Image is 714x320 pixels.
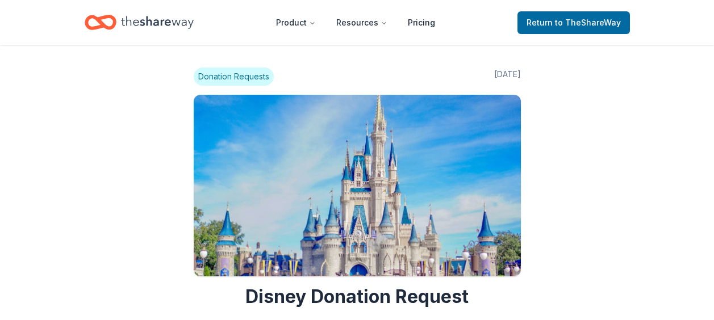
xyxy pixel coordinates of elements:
button: Product [267,11,325,34]
a: Returnto TheShareWay [517,11,630,34]
img: Image for Disney Donation Request [194,95,521,276]
a: Pricing [399,11,444,34]
span: Donation Requests [194,68,274,86]
a: Home [85,9,194,36]
span: to TheShareWay [555,18,621,27]
h1: Disney Donation Request [194,285,521,308]
span: Return [527,16,621,30]
button: Resources [327,11,396,34]
nav: Main [267,9,444,36]
span: [DATE] [494,68,521,86]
